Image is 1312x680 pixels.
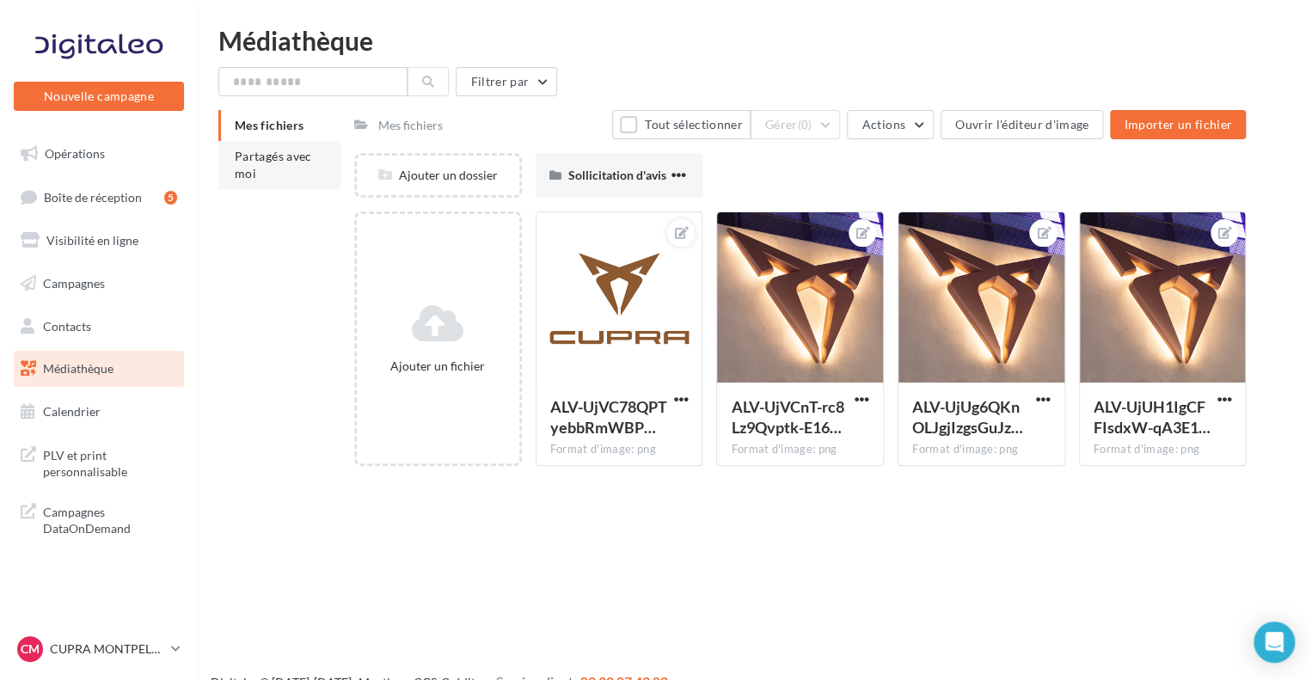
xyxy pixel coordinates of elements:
span: Mes fichiers [235,118,303,132]
div: Mes fichiers [378,117,443,134]
span: ALV-UjVCnT-rc8Lz9Qvptk-E16FyZ9MLEn7CUXvW9jrdp0XyxxtBxW_S [731,397,843,437]
button: Filtrer par [456,67,557,96]
a: Calendrier [10,394,187,430]
span: PLV et print personnalisable [43,444,177,481]
span: (0) [798,118,812,132]
div: 5 [164,191,177,205]
button: Tout sélectionner [612,110,750,139]
a: CM CUPRA MONTPELLIER [14,633,184,665]
button: Gérer(0) [751,110,841,139]
span: Médiathèque [43,361,113,376]
a: Médiathèque [10,351,187,387]
a: Boîte de réception5 [10,179,187,216]
span: Actions [861,117,904,132]
span: CM [21,640,40,658]
div: Ajouter un dossier [357,167,519,184]
a: Visibilité en ligne [10,223,187,259]
a: Opérations [10,136,187,172]
button: Nouvelle campagne [14,82,184,111]
div: Ajouter un fichier [364,358,512,375]
div: Format d'image: png [550,442,689,457]
span: Campagnes [43,276,105,291]
div: Médiathèque [218,28,1291,53]
a: Contacts [10,309,187,345]
div: Format d'image: png [912,442,1051,457]
button: Actions [847,110,933,139]
span: ALV-UjVC78QPTyebbRmWBP-C-50SzezjJgInn9HcOUHjhAg_TA61zVAC [550,397,667,437]
span: ALV-UjUg6QKnOLJgjIzgsGuJzp2BPJ1t55r0r-qPtybZoOMoPwXnXxL_ [912,397,1023,437]
span: ALV-UjUH1IgCFFIsdxW-qA3E1JQw7AMHpqQ6WouC7Ibms_xKE_E9nT7t [1094,397,1211,437]
div: Format d'image: png [731,442,869,457]
button: Ouvrir l'éditeur d'image [941,110,1103,139]
button: Importer un fichier [1110,110,1246,139]
div: Format d'image: png [1094,442,1232,457]
span: Visibilité en ligne [46,233,138,248]
span: Calendrier [43,404,101,419]
a: Campagnes DataOnDemand [10,493,187,544]
div: Open Intercom Messenger [1254,622,1295,663]
span: Contacts [43,318,91,333]
a: Campagnes [10,266,187,302]
p: CUPRA MONTPELLIER [50,640,164,658]
span: Campagnes DataOnDemand [43,500,177,537]
span: Sollicitation d'avis [568,168,666,182]
span: Partagés avec moi [235,149,312,181]
a: PLV et print personnalisable [10,437,187,487]
span: Opérations [45,146,105,161]
span: Importer un fichier [1124,117,1232,132]
span: Boîte de réception [44,189,142,204]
